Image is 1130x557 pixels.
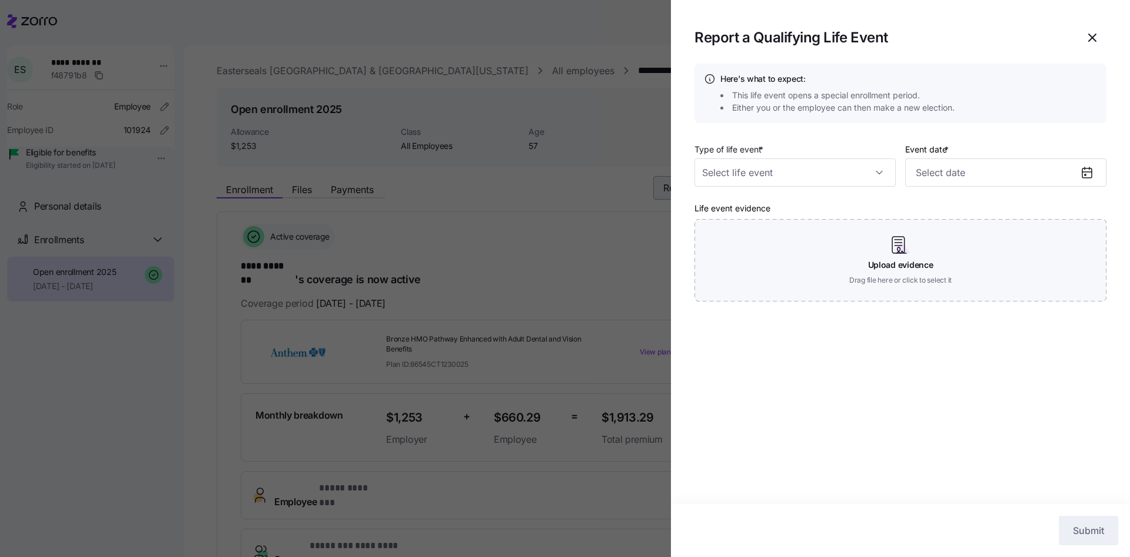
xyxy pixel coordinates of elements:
button: Submit [1059,516,1118,545]
h4: Here's what to expect: [720,73,963,85]
input: Select date [905,158,1106,187]
span: This life event opens a special enrollment period. [732,89,920,101]
span: Either you or the employee can then make a new election. [732,102,955,114]
span: Submit [1073,523,1104,538]
label: Type of life event [694,143,766,156]
input: Select life event [694,158,896,187]
label: Event date [905,143,951,156]
label: Life event evidence [694,202,770,215]
h1: Report a Qualifying Life Event [694,28,1069,47]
